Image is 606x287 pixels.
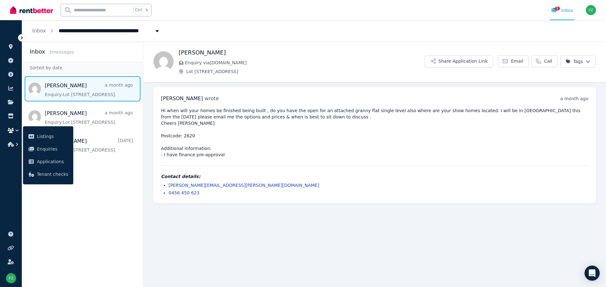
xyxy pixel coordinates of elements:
[544,58,552,64] span: Call
[134,6,143,14] span: Ctrl
[179,48,425,57] h1: [PERSON_NAME]
[32,28,46,34] a: Inbox
[146,8,148,13] span: k
[6,273,16,283] img: fabian zoccoli
[186,68,425,75] span: Lot [STREET_ADDRESS]
[10,5,53,15] img: RentBetter
[585,266,600,281] div: Open Intercom Messenger
[185,60,425,66] span: Enquiry via [DOMAIN_NAME]
[26,155,71,168] a: Applications
[49,49,74,55] span: 3 message s
[511,58,523,64] span: Email
[498,55,529,67] a: Email
[22,62,143,74] div: Sorted by date
[566,58,583,65] span: Tags
[531,55,558,67] a: Call
[26,130,71,143] a: Listings
[45,110,133,125] a: [PERSON_NAME]a month agoEnquiry:Lot [STREET_ADDRESS].
[161,107,588,158] pre: Hi when will your homes be finished being built , do you have the open for an attached granny fla...
[45,137,133,153] a: [PERSON_NAME][DATE]Enquiry:Lot [STREET_ADDRESS].
[560,55,596,68] button: Tags
[37,145,68,153] span: Enquiries
[5,35,25,39] span: ORGANISE
[560,96,588,101] time: a month ago
[169,190,199,195] a: 0456 450 623
[153,51,174,72] img: Kelly
[26,143,71,155] a: Enquiries
[22,20,170,42] nav: Breadcrumb
[45,82,133,98] a: [PERSON_NAME]a month agoEnquiry:Lot [STREET_ADDRESS].
[551,7,573,14] div: Inbox
[161,173,588,180] h4: Contact details:
[425,55,493,68] button: Share Application Link
[586,5,596,15] img: fabian zoccoli
[169,183,319,188] a: [PERSON_NAME][EMAIL_ADDRESS][PERSON_NAME][DOMAIN_NAME]
[205,95,219,101] span: wrote
[555,7,560,10] span: 1
[161,95,203,101] span: [PERSON_NAME]
[37,158,68,165] span: Applications
[30,47,45,56] h2: Inbox
[22,74,143,159] nav: Message list
[37,170,68,178] span: Tenant checks
[37,133,68,140] span: Listings
[26,168,71,181] a: Tenant checks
